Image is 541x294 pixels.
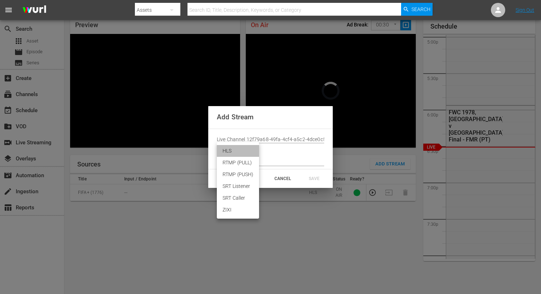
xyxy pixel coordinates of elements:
[516,7,534,13] a: Sign Out
[4,6,13,14] span: menu
[17,2,52,19] img: ans4CAIJ8jUAAAAAAAAAAAAAAAAAAAAAAAAgQb4GAAAAAAAAAAAAAAAAAAAAAAAAJMjXAAAAAAAAAAAAAAAAAAAAAAAAgAT5G...
[217,180,259,192] li: SRT Listener
[217,169,259,180] li: RTMP (PUSH)
[411,3,430,16] span: Search
[217,192,259,204] li: SRT Caller
[217,204,259,216] li: ZIXI
[217,157,259,169] li: RTMP (PULL)
[217,145,259,157] li: HLS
